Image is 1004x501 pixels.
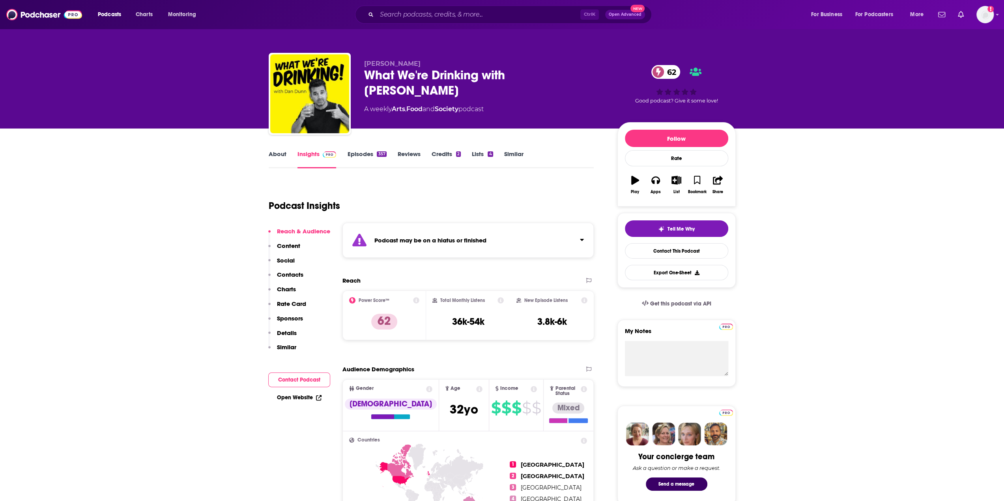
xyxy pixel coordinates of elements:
[625,150,728,166] div: Rate
[423,105,435,113] span: and
[277,227,330,235] p: Reach & Audience
[347,150,386,168] a: Episodes357
[625,327,728,341] label: My Notes
[687,171,707,199] button: Bookmark
[277,315,303,322] p: Sponsors
[268,343,296,358] button: Similar
[719,408,733,416] a: Pro website
[374,237,486,244] strong: Podcast may be on a hiatus or finished
[645,171,666,199] button: Apps
[269,200,340,212] h1: Podcast Insights
[609,13,641,17] span: Open Advanced
[510,473,516,479] span: 2
[976,6,994,23] span: Logged in as MackenzieCollier
[268,329,297,344] button: Details
[976,6,994,23] button: Show profile menu
[673,190,680,194] div: List
[935,8,948,21] a: Show notifications dropdown
[630,5,645,12] span: New
[268,315,303,329] button: Sponsors
[277,300,306,307] p: Rate Card
[377,151,386,157] div: 357
[521,473,584,480] span: [GEOGRAPHIC_DATA]
[512,402,521,414] span: $
[688,190,706,194] div: Bookmark
[537,316,567,328] h3: 3.8k-6k
[580,9,599,20] span: Ctrl K
[277,257,295,264] p: Social
[398,150,421,168] a: Reviews
[651,65,680,79] a: 62
[392,105,405,113] a: Arts
[651,190,661,194] div: Apps
[638,452,714,462] div: Your concierge team
[625,220,728,237] button: tell me why sparkleTell Me Why
[277,343,296,351] p: Similar
[364,60,421,67] span: [PERSON_NAME]
[532,402,541,414] span: $
[268,242,300,257] button: Content
[659,65,680,79] span: 62
[704,423,727,445] img: Jon Profile
[552,402,584,413] div: Mixed
[440,298,485,303] h2: Total Monthly Listens
[806,8,852,21] button: open menu
[500,386,518,391] span: Income
[522,402,531,414] span: $
[270,54,349,133] img: What We're Drinking with Dan Dunn
[268,285,296,300] button: Charts
[666,171,686,199] button: List
[987,6,994,12] svg: Add a profile image
[617,60,736,109] div: 62Good podcast? Give it some love!
[451,386,460,391] span: Age
[435,105,458,113] a: Society
[678,423,701,445] img: Jules Profile
[667,226,695,232] span: Tell Me Why
[268,257,295,271] button: Social
[277,285,296,293] p: Charts
[633,465,720,471] div: Ask a question or make a request.
[406,105,423,113] a: Food
[363,6,659,24] div: Search podcasts, credits, & more...
[636,294,718,313] a: Get this podcast via API
[955,8,967,21] a: Show notifications dropdown
[501,402,511,414] span: $
[976,6,994,23] img: User Profile
[631,190,639,194] div: Play
[707,171,728,199] button: Share
[342,365,414,373] h2: Audience Demographics
[168,9,196,20] span: Monitoring
[521,461,584,468] span: [GEOGRAPHIC_DATA]
[277,394,322,401] a: Open Website
[342,277,361,284] h2: Reach
[98,9,121,20] span: Podcasts
[626,423,649,445] img: Sydney Profile
[268,271,303,285] button: Contacts
[92,8,131,21] button: open menu
[905,8,933,21] button: open menu
[625,265,728,280] button: Export One-Sheet
[491,402,501,414] span: $
[855,9,893,20] span: For Podcasters
[268,372,330,387] button: Contact Podcast
[268,227,330,242] button: Reach & Audience
[450,402,478,417] span: 32 yo
[163,8,206,21] button: open menu
[719,324,733,330] img: Podchaser Pro
[521,484,581,491] span: [GEOGRAPHIC_DATA]
[356,386,374,391] span: Gender
[432,150,461,168] a: Credits2
[277,329,297,337] p: Details
[345,399,437,410] div: [DEMOGRAPHIC_DATA]
[472,150,493,168] a: Lists4
[136,9,153,20] span: Charts
[297,150,337,168] a: InsightsPodchaser Pro
[504,150,524,168] a: Similar
[268,300,306,315] button: Rate Card
[524,298,568,303] h2: New Episode Listens
[625,171,645,199] button: Play
[510,484,516,490] span: 3
[6,7,82,22] a: Podchaser - Follow, Share and Rate Podcasts
[625,243,728,259] a: Contact This Podcast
